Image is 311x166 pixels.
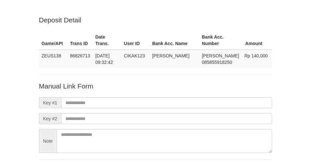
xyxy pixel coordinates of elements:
[199,31,242,50] th: Bank Acc. Number
[39,15,272,25] p: Deposit Detail
[244,53,268,58] span: Rp 140,000
[39,129,57,153] span: Note
[39,81,272,91] p: Manual Link Form
[93,31,121,50] th: Date Trans.
[150,31,199,50] th: Bank Acc. Name
[95,53,113,65] span: [DATE] 09:32:42
[124,53,145,58] span: CIKAK123
[67,31,93,50] th: Trans ID
[67,50,93,68] td: 86826713
[39,97,61,108] span: Key #1
[152,53,190,58] span: [PERSON_NAME]
[39,113,61,124] span: Key #2
[39,31,67,50] th: Game/API
[242,31,272,50] th: Amount
[202,60,232,65] span: Copy 085855918250 to clipboard
[39,50,67,68] td: ZEUS138
[121,31,149,50] th: User ID
[202,53,239,58] span: [PERSON_NAME]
